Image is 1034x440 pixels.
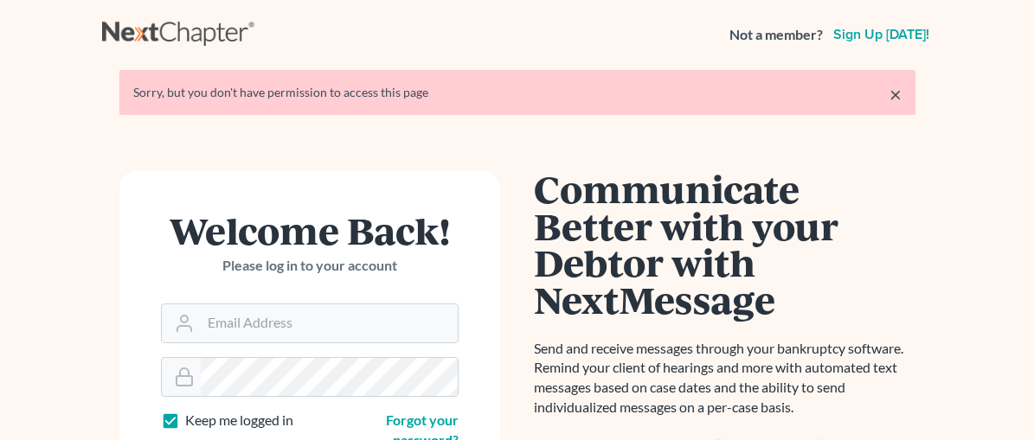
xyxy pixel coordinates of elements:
[729,25,823,45] strong: Not a member?
[133,84,902,101] div: Sorry, but you don't have permission to access this page
[161,256,459,276] p: Please log in to your account
[535,170,915,318] h1: Communicate Better with your Debtor with NextMessage
[161,212,459,249] h1: Welcome Back!
[830,28,933,41] a: Sign up [DATE]!
[889,84,902,105] a: ×
[535,339,915,418] p: Send and receive messages through your bankruptcy software. Remind your client of hearings and mo...
[201,304,458,342] input: Email Address
[185,411,293,430] label: Keep me logged in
